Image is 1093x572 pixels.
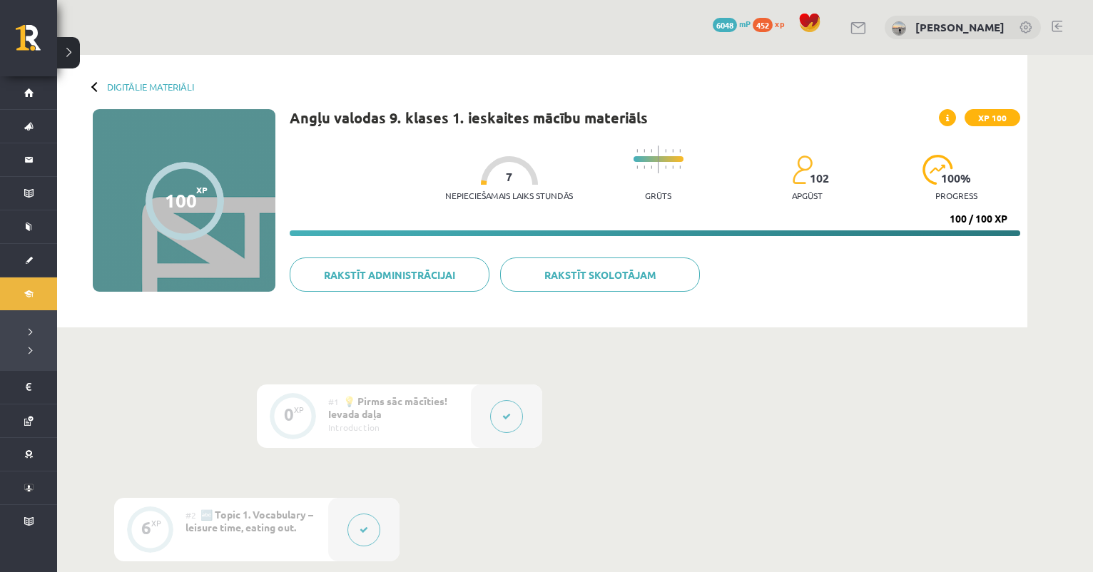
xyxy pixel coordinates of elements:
[107,81,194,92] a: Digitālie materiāli
[328,421,460,434] div: Introduction
[196,185,208,195] span: XP
[500,257,700,292] a: Rakstīt skolotājam
[739,18,751,29] span: mP
[775,18,784,29] span: xp
[651,149,652,153] img: icon-short-line-57e1e144782c952c97e751825c79c345078a6d821885a25fce030b3d8c18986b.svg
[328,396,339,407] span: #1
[892,21,906,36] img: Milana Belavina
[915,20,1005,34] a: [PERSON_NAME]
[445,190,573,200] p: Nepieciešamais laiks stundās
[284,408,294,421] div: 0
[141,521,151,534] div: 6
[651,165,652,169] img: icon-short-line-57e1e144782c952c97e751825c79c345078a6d821885a25fce030b3d8c18986b.svg
[679,165,681,169] img: icon-short-line-57e1e144782c952c97e751825c79c345078a6d821885a25fce030b3d8c18986b.svg
[185,509,196,521] span: #2
[922,155,953,185] img: icon-progress-161ccf0a02000e728c5f80fcf4c31c7af3da0e1684b2b1d7c360e028c24a22f1.svg
[658,145,659,173] img: icon-long-line-d9ea69661e0d244f92f715978eff75569469978d946b2353a9bb055b3ed8787d.svg
[185,508,313,533] span: 🔤 Topic 1. Vocabulary – leisure time, eating out.
[665,149,666,153] img: icon-short-line-57e1e144782c952c97e751825c79c345078a6d821885a25fce030b3d8c18986b.svg
[672,165,673,169] img: icon-short-line-57e1e144782c952c97e751825c79c345078a6d821885a25fce030b3d8c18986b.svg
[165,190,197,211] div: 100
[645,190,671,200] p: Grūts
[672,149,673,153] img: icon-short-line-57e1e144782c952c97e751825c79c345078a6d821885a25fce030b3d8c18986b.svg
[290,257,489,292] a: Rakstīt administrācijai
[713,18,751,29] a: 6048 mP
[644,149,645,153] img: icon-short-line-57e1e144782c952c97e751825c79c345078a6d821885a25fce030b3d8c18986b.svg
[679,149,681,153] img: icon-short-line-57e1e144782c952c97e751825c79c345078a6d821885a25fce030b3d8c18986b.svg
[941,172,972,185] span: 100 %
[636,165,638,169] img: icon-short-line-57e1e144782c952c97e751825c79c345078a6d821885a25fce030b3d8c18986b.svg
[506,170,512,183] span: 7
[328,394,447,420] span: 💡 Pirms sāc mācīties! Ievada daļa
[792,155,813,185] img: students-c634bb4e5e11cddfef0936a35e636f08e4e9abd3cc4e673bd6f9a4125e45ecb1.svg
[965,109,1020,126] span: XP 100
[713,18,737,32] span: 6048
[16,25,57,61] a: Rīgas 1. Tālmācības vidusskola
[665,165,666,169] img: icon-short-line-57e1e144782c952c97e751825c79c345078a6d821885a25fce030b3d8c18986b.svg
[644,165,645,169] img: icon-short-line-57e1e144782c952c97e751825c79c345078a6d821885a25fce030b3d8c18986b.svg
[753,18,773,32] span: 452
[151,519,161,527] div: XP
[636,149,638,153] img: icon-short-line-57e1e144782c952c97e751825c79c345078a6d821885a25fce030b3d8c18986b.svg
[753,18,791,29] a: 452 xp
[294,406,304,414] div: XP
[792,190,823,200] p: apgūst
[810,172,829,185] span: 102
[935,190,977,200] p: progress
[290,109,648,126] h1: Angļu valodas 9. klases 1. ieskaites mācību materiāls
